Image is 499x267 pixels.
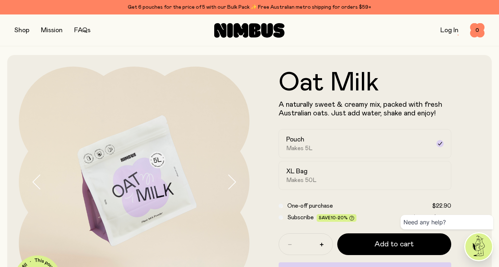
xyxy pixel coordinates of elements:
[279,70,452,96] h1: Oat Milk
[432,203,451,209] span: $22.90
[74,27,90,34] a: FAQs
[41,27,63,34] a: Mission
[331,216,348,220] span: 10-20%
[287,215,314,220] span: Subscribe
[319,216,354,221] span: Save
[286,145,313,152] span: Makes 5L
[375,239,414,249] span: Add to cart
[440,27,458,34] a: Log In
[413,215,432,220] span: $22.90
[14,3,485,12] div: Get 6 pouches for the price of 5 with our Bulk Pack ✨ Free Australian metro shipping for orders $59+
[286,135,304,144] h2: Pouch
[470,23,485,38] button: 0
[337,233,452,255] button: Add to cart
[286,167,308,176] h2: XL Bag
[401,215,493,229] div: Need any help?
[286,177,317,184] span: Makes 50L
[433,215,451,220] span: $20.61
[465,233,492,260] img: agent
[279,100,452,118] p: A naturally sweet & creamy mix, packed with fresh Australian oats. Just add water, shake and enjoy!
[287,203,333,209] span: One-off purchase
